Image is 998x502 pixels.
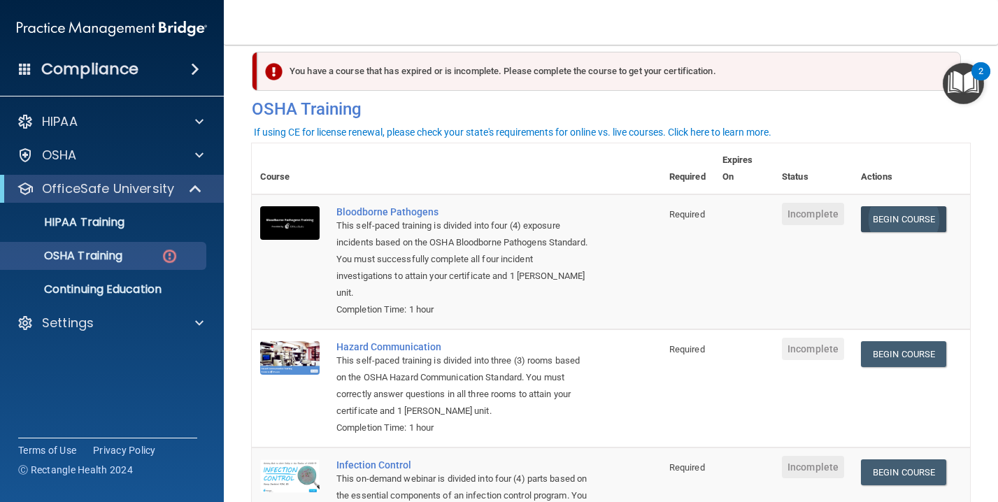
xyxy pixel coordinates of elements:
[669,209,705,220] span: Required
[661,143,714,194] th: Required
[336,206,591,217] a: Bloodborne Pathogens
[17,315,204,331] a: Settings
[9,282,200,296] p: Continuing Education
[17,15,207,43] img: PMB logo
[943,63,984,104] button: Open Resource Center, 2 new notifications
[669,344,705,354] span: Required
[42,113,78,130] p: HIPAA
[265,63,283,80] img: exclamation-circle-solid-danger.72ef9ffc.png
[9,215,124,229] p: HIPAA Training
[336,301,591,318] div: Completion Time: 1 hour
[257,52,961,91] div: You have a course that has expired or is incomplete. Please complete the course to get your certi...
[861,341,946,367] a: Begin Course
[254,127,771,137] div: If using CE for license renewal, please check your state's requirements for online vs. live cours...
[42,315,94,331] p: Settings
[336,341,591,352] a: Hazard Communication
[252,125,774,139] button: If using CE for license renewal, please check your state's requirements for online vs. live cours...
[978,71,983,89] div: 2
[782,456,844,478] span: Incomplete
[18,463,133,477] span: Ⓒ Rectangle Health 2024
[161,248,178,265] img: danger-circle.6113f641.png
[782,203,844,225] span: Incomplete
[42,180,174,197] p: OfficeSafe University
[17,113,204,130] a: HIPAA
[9,249,122,263] p: OSHA Training
[853,143,970,194] th: Actions
[252,99,970,119] h4: OSHA Training
[336,459,591,471] a: Infection Control
[41,59,138,79] h4: Compliance
[861,206,946,232] a: Begin Course
[18,443,76,457] a: Terms of Use
[17,147,204,164] a: OSHA
[336,352,591,419] div: This self-paced training is divided into three (3) rooms based on the OSHA Hazard Communication S...
[336,217,591,301] div: This self-paced training is divided into four (4) exposure incidents based on the OSHA Bloodborne...
[861,459,946,485] a: Begin Course
[252,143,328,194] th: Course
[336,419,591,436] div: Completion Time: 1 hour
[93,443,156,457] a: Privacy Policy
[774,143,853,194] th: Status
[782,338,844,360] span: Incomplete
[42,147,77,164] p: OSHA
[17,180,203,197] a: OfficeSafe University
[669,462,705,473] span: Required
[714,143,774,194] th: Expires On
